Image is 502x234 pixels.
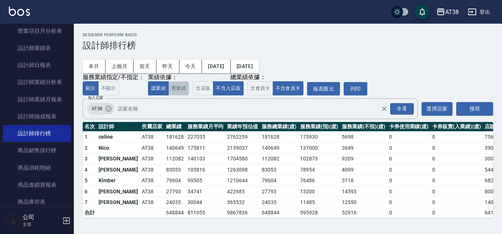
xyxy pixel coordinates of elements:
[3,108,71,125] a: 設計師抽成報表
[3,91,71,108] a: 設計師業績月報表
[3,57,71,74] a: 設計師日報表
[116,102,394,115] input: 店家名稱
[225,142,260,153] td: 2139037
[164,122,186,132] th: 總業績
[379,104,389,114] button: Clear
[83,74,144,81] div: 服務業績指定/不指定：
[344,82,367,96] button: 列印
[3,176,71,193] a: 商品進銷貨報表
[85,167,87,173] span: 4
[97,142,140,153] td: Nico
[247,81,273,96] button: 含會員卡
[387,197,431,208] td: 0
[193,74,303,81] div: 總業績依據：
[3,23,71,40] a: 營業項目月分析表
[260,132,298,143] td: 181628
[97,132,140,143] td: celine
[179,60,202,73] button: 今天
[260,122,298,132] th: 服務總業績(虛)
[340,122,387,132] th: 服務業績(不指)(虛)
[83,40,493,51] h3: 設計師排行榜
[387,132,431,143] td: 0
[85,189,87,194] span: 6
[140,197,164,208] td: AT38
[164,132,186,143] td: 181628
[225,153,260,165] td: 1704580
[186,208,226,217] td: 811055
[140,175,164,186] td: AT38
[298,164,340,175] td: 78954
[422,102,453,116] button: 選擇店家
[140,153,164,165] td: AT38
[260,197,298,208] td: 24035
[97,197,140,208] td: [PERSON_NAME]
[3,142,71,159] a: 商品銷售排行榜
[430,164,482,175] td: 0
[340,175,387,186] td: 3118
[202,60,230,73] button: [DATE]
[340,208,387,217] td: 52916
[97,175,140,186] td: Kimber
[148,74,189,81] div: 業績依據：
[430,197,482,208] td: 0
[430,153,482,165] td: 0
[9,7,30,16] img: Logo
[340,153,387,165] td: 9209
[273,81,303,96] button: 不含會員卡
[106,60,134,73] button: 上個月
[225,122,260,132] th: 業績年預估值
[387,186,431,197] td: 0
[225,132,260,143] td: 2762259
[85,177,87,183] span: 5
[164,164,186,175] td: 83053
[83,122,97,132] th: 名次
[389,102,415,116] button: Open
[298,122,340,132] th: 服務業績(指)(虛)
[387,175,431,186] td: 0
[298,175,340,186] td: 76486
[433,4,462,20] button: AT38
[97,186,140,197] td: [PERSON_NAME]
[186,142,226,153] td: 175811
[157,60,179,73] button: 昨天
[140,164,164,175] td: AT38
[430,186,482,197] td: 0
[140,142,164,153] td: AT38
[213,81,244,96] button: 不含入店販
[340,197,387,208] td: 12550
[97,164,140,175] td: [PERSON_NAME]
[225,164,260,175] td: 1263098
[140,122,164,132] th: 所屬店家
[186,186,226,197] td: 34741
[260,153,298,165] td: 112082
[193,81,213,96] button: 含店販
[231,60,259,73] button: [DATE]
[186,153,226,165] td: 140103
[186,164,226,175] td: 103816
[307,82,340,96] button: 報表匯出
[148,81,169,96] button: 虛業績
[164,197,186,208] td: 24035
[298,197,340,208] td: 11485
[340,186,387,197] td: 14593
[298,142,340,153] td: 137000
[3,193,71,210] a: 商品庫存表
[3,40,71,57] a: 設計師業績表
[23,221,60,228] p: 主管
[98,81,119,96] button: 不顯示
[390,103,414,115] div: 全選
[85,156,87,162] span: 3
[225,175,260,186] td: 1210644
[340,132,387,143] td: 5698
[164,208,186,217] td: 648844
[85,145,87,151] span: 2
[168,81,189,96] button: 實業績
[415,4,430,19] button: save
[186,175,226,186] td: 99505
[387,122,431,132] th: 卡券使用業績(虛)
[430,208,482,217] td: 0
[85,134,87,140] span: 1
[430,142,482,153] td: 0
[225,186,260,197] td: 422685
[430,175,482,186] td: 0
